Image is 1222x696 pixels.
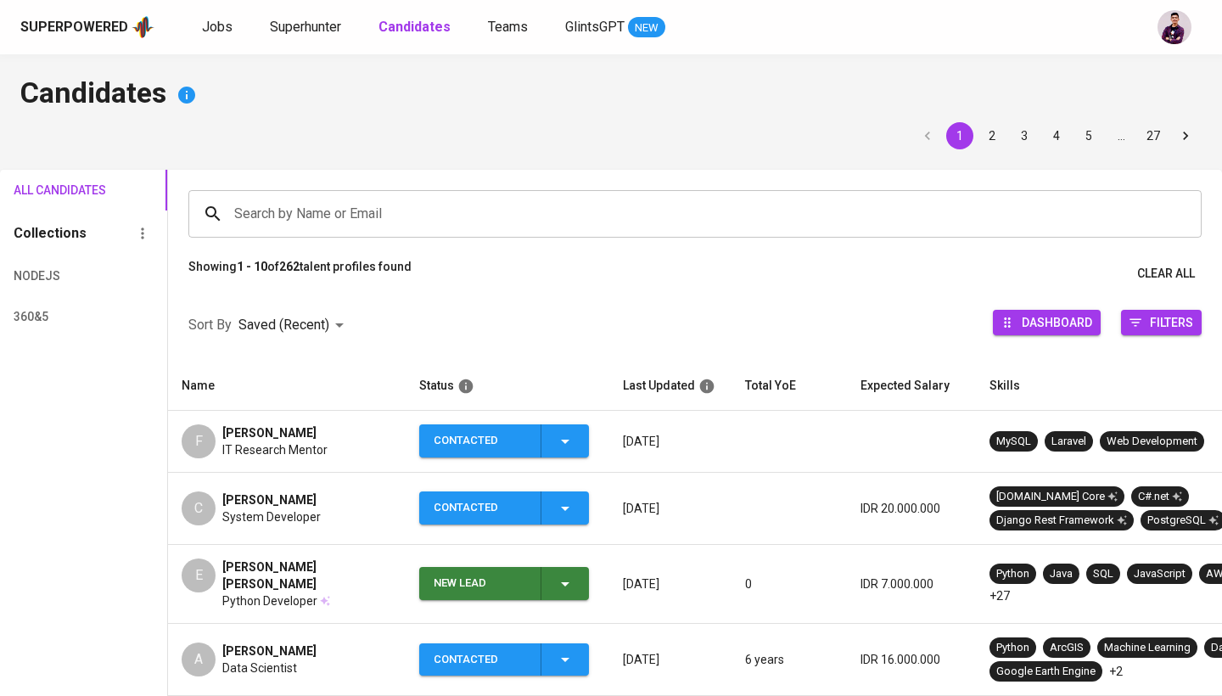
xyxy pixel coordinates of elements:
div: Saved (Recent) [238,310,350,341]
div: F [182,424,216,458]
p: Saved (Recent) [238,315,329,335]
span: Data Scientist [222,660,297,676]
p: [DATE] [623,433,718,450]
button: Go to next page [1172,122,1199,149]
span: IT Research Mentor [222,441,328,458]
a: GlintsGPT NEW [565,17,665,38]
p: +2 [1109,663,1123,680]
span: All Candidates [14,180,79,201]
button: Go to page 5 [1075,122,1102,149]
span: Teams [488,19,528,35]
span: Filters [1150,311,1193,334]
h4: Candidates [20,75,1202,115]
a: Candidates [378,17,454,38]
span: Jobs [202,19,233,35]
b: 262 [279,260,300,273]
button: Dashboard [993,310,1101,335]
div: SQL [1093,566,1113,582]
div: Web Development [1107,434,1197,450]
p: IDR 20.000.000 [860,500,962,517]
span: NEW [628,20,665,36]
div: Java [1050,566,1073,582]
button: Go to page 3 [1011,122,1038,149]
nav: pagination navigation [911,122,1202,149]
th: Last Updated [609,362,732,411]
p: Sort By [188,315,232,335]
div: ArcGIS [1050,640,1084,656]
div: C [182,491,216,525]
p: Showing of talent profiles found [188,258,412,289]
button: Contacted [419,424,589,457]
button: Go to page 4 [1043,122,1070,149]
a: Superhunter [270,17,345,38]
div: [DOMAIN_NAME] Core [996,489,1118,505]
th: Total YoE [732,362,847,411]
div: Contacted [434,491,527,525]
div: Superpowered [20,18,128,37]
img: erwin@glints.com [1158,10,1191,44]
button: Contacted [419,491,589,525]
p: [DATE] [623,575,718,592]
div: PostgreSQL [1147,513,1219,529]
b: Candidates [378,19,451,35]
div: MySQL [996,434,1031,450]
span: NodeJS [14,266,79,287]
div: New Lead [434,567,527,600]
div: Python [996,640,1029,656]
span: Superhunter [270,19,341,35]
a: Teams [488,17,531,38]
p: IDR 16.000.000 [860,651,962,668]
a: Superpoweredapp logo [20,14,154,40]
span: Dashboard [1022,311,1092,334]
button: Go to page 2 [978,122,1006,149]
div: Django Rest Framework [996,513,1127,529]
div: Machine Learning [1104,640,1191,656]
p: 0 [745,575,833,592]
button: Filters [1121,310,1202,335]
span: [PERSON_NAME] [222,643,317,660]
b: 1 - 10 [237,260,267,273]
p: [DATE] [623,500,718,517]
span: [PERSON_NAME] [PERSON_NAME] [222,558,392,592]
div: A [182,643,216,676]
p: +27 [989,587,1010,604]
button: Clear All [1130,258,1202,289]
button: page 1 [946,122,973,149]
img: app logo [132,14,154,40]
a: Jobs [202,17,236,38]
p: IDR 7.000.000 [860,575,962,592]
p: 6 years [745,651,833,668]
th: Expected Salary [847,362,976,411]
span: [PERSON_NAME] [222,491,317,508]
div: Contacted [434,424,527,457]
div: Laravel [1051,434,1086,450]
div: C#.net [1138,489,1182,505]
div: … [1107,127,1135,144]
span: Clear All [1137,263,1195,284]
span: GlintsGPT [565,19,625,35]
div: Python [996,566,1029,582]
div: Google Earth Engine [996,664,1096,680]
span: System Developer [222,508,321,525]
span: 360&5 [14,306,79,328]
button: Contacted [419,643,589,676]
div: JavaScript [1134,566,1186,582]
p: [DATE] [623,651,718,668]
div: E [182,558,216,592]
span: Python Developer [222,592,317,609]
th: Name [168,362,406,411]
div: Contacted [434,643,527,676]
h6: Collections [14,222,87,245]
span: [PERSON_NAME] [222,424,317,441]
th: Status [406,362,609,411]
button: Go to page 27 [1140,122,1167,149]
button: New Lead [419,567,589,600]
